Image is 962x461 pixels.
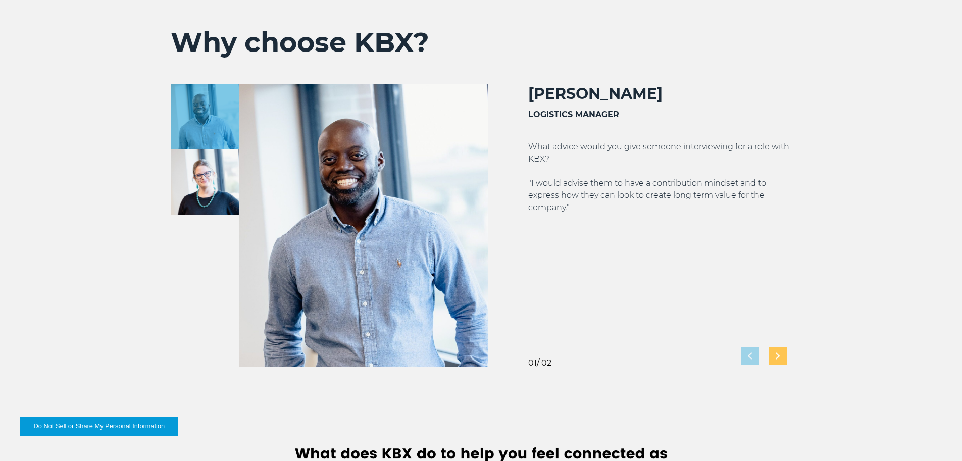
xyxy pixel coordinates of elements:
span: 01 [528,358,537,368]
p: What advice would you give someone interviewing for a role with KBX? "I would advise them to have... [528,141,792,214]
h2: Why choose KBX? [171,26,792,59]
div: / 02 [528,359,551,367]
div: Next slide [769,347,787,365]
img: next slide [776,353,780,360]
h3: LOGISTICS MANAGER [528,109,792,121]
button: Do Not Sell or Share My Personal Information [20,417,178,436]
h2: [PERSON_NAME] [528,84,792,104]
